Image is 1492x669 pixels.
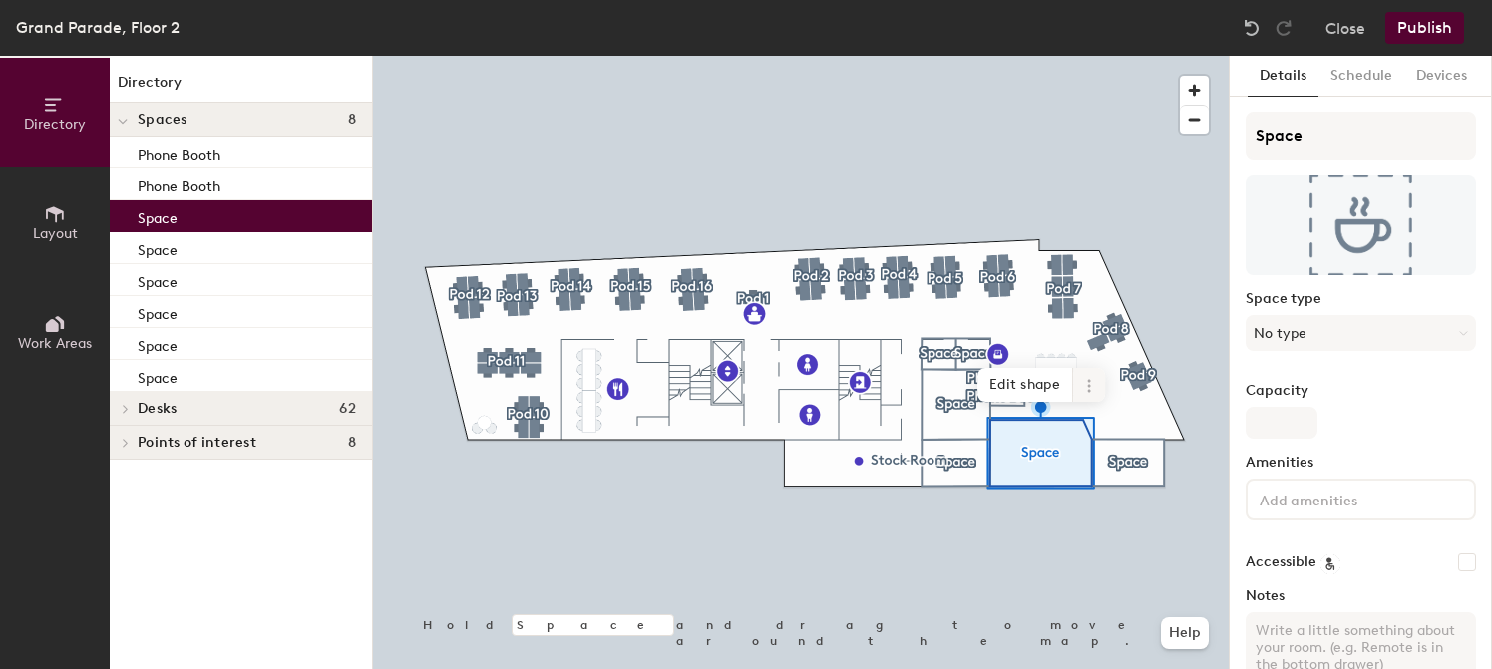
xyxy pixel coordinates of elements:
img: Redo [1274,18,1294,38]
p: Phone Booth [138,172,220,195]
span: 8 [348,112,356,128]
span: Points of interest [138,435,256,451]
p: Space [138,268,178,291]
span: Work Areas [18,335,92,352]
button: Devices [1404,56,1479,97]
span: Layout [33,225,78,242]
img: The space named Space [1246,175,1476,275]
span: Edit shape [977,368,1073,402]
label: Amenities [1246,455,1476,471]
p: Space [138,300,178,323]
img: Undo [1242,18,1262,38]
span: Spaces [138,112,187,128]
p: Space [138,364,178,387]
span: 62 [339,401,356,417]
input: Add amenities [1256,487,1435,510]
label: Accessible [1246,554,1316,570]
span: 8 [348,435,356,451]
label: Capacity [1246,383,1476,399]
button: Schedule [1318,56,1404,97]
label: Notes [1246,588,1476,604]
p: Space [138,332,178,355]
button: Close [1325,12,1365,44]
button: Details [1248,56,1318,97]
h1: Directory [110,72,372,103]
button: No type [1246,315,1476,351]
span: Directory [24,116,86,133]
div: Grand Parade, Floor 2 [16,15,180,40]
span: Desks [138,401,177,417]
p: Space [138,236,178,259]
p: Space [138,204,178,227]
p: Phone Booth [138,141,220,164]
button: Publish [1385,12,1464,44]
label: Space type [1246,291,1476,307]
button: Help [1161,617,1209,649]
